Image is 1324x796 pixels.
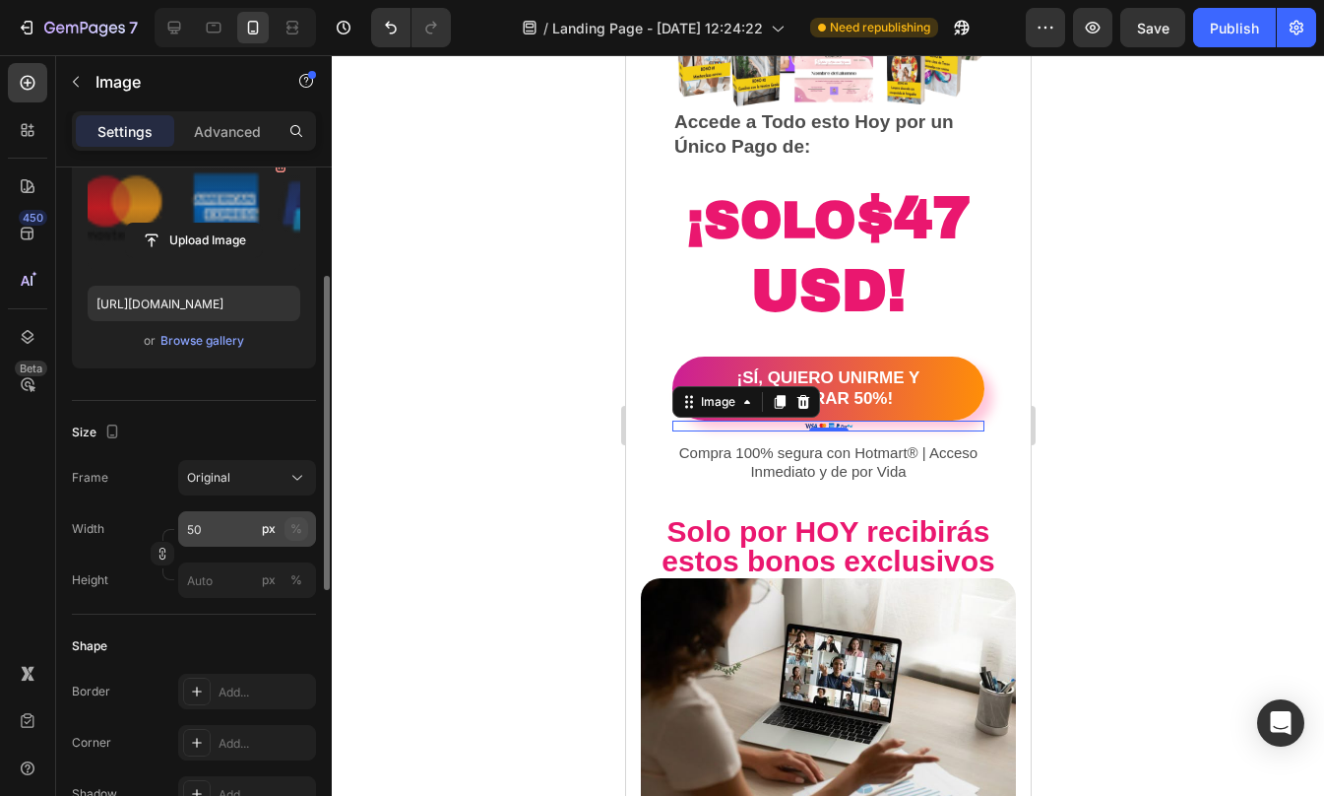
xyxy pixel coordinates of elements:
[72,683,110,700] div: Border
[15,523,390,773] img: image_demo.jpg
[159,331,245,351] button: Browse gallery
[72,469,108,487] label: Frame
[15,361,47,376] div: Beta
[125,223,263,258] button: Upload Image
[1210,18,1259,38] div: Publish
[144,329,156,353] span: or
[262,571,276,589] div: px
[552,18,763,38] span: Landing Page - [DATE] 12:24:22
[371,8,451,47] div: Undo/Redo
[160,332,244,350] div: Browse gallery
[1137,20,1169,36] span: Save
[178,563,316,598] input: px%
[72,734,111,752] div: Corner
[543,18,548,38] span: /
[1193,8,1276,47] button: Publish
[290,520,302,538] div: %
[72,520,104,538] label: Width
[72,571,108,589] label: Height
[257,568,281,592] button: %
[262,520,276,538] div: px
[178,460,316,496] button: Original
[290,571,302,589] div: %
[257,517,281,541] button: %
[194,121,261,142] p: Advanced
[284,517,308,541] button: px
[187,469,230,487] span: Original
[1257,699,1304,747] div: Open Intercom Messenger
[626,55,1031,796] iframe: Design area
[830,19,930,36] span: Need republishing
[72,637,107,655] div: Shape
[8,8,147,47] button: 7
[88,286,300,321] input: https://example.com/image.jpg
[72,420,124,446] div: Size
[1120,8,1185,47] button: Save
[178,511,316,547] input: px%
[284,568,308,592] button: px
[219,684,311,701] div: Add...
[219,735,311,753] div: Add...
[95,70,263,94] p: Image
[97,121,153,142] p: Settings
[19,210,47,226] div: 450
[129,16,138,39] p: 7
